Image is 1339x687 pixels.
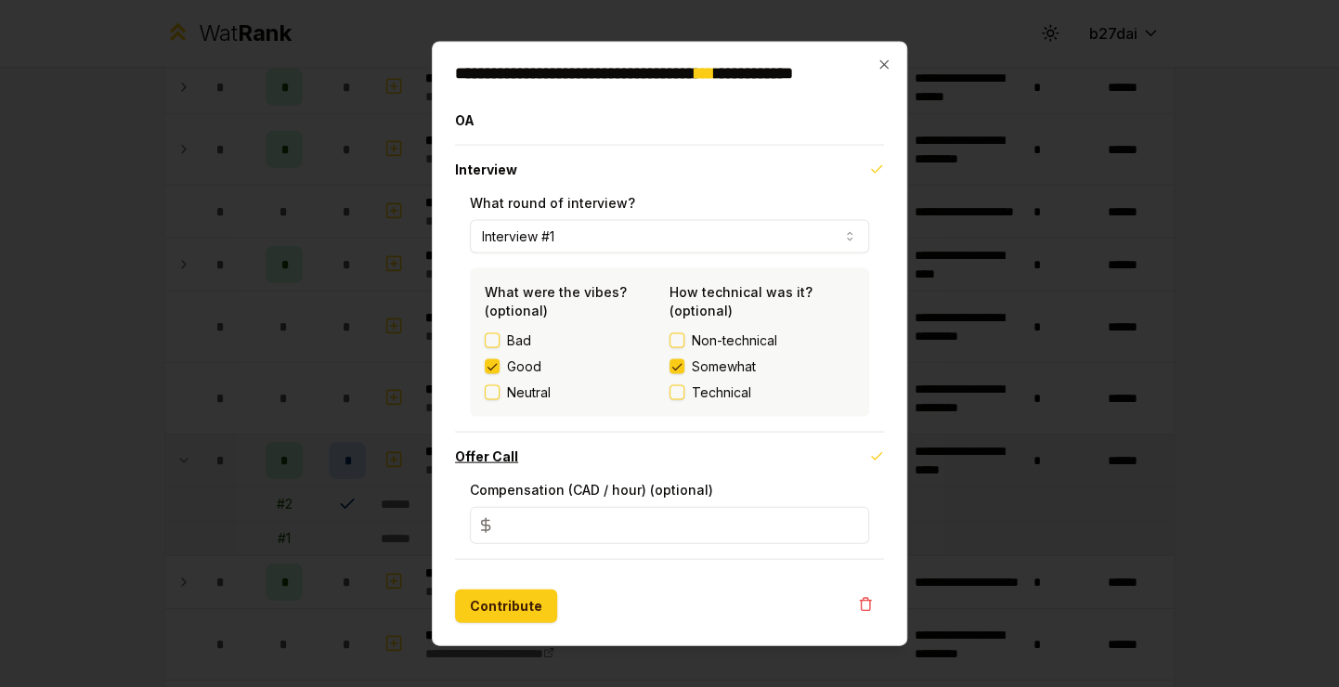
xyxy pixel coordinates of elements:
[455,146,884,194] button: Interview
[455,97,884,145] button: OA
[455,194,884,432] div: Interview
[485,284,627,318] label: What were the vibes? (optional)
[669,333,684,348] button: Non-technical
[669,359,684,374] button: Somewhat
[455,433,884,481] button: Offer Call
[507,357,541,376] label: Good
[669,385,684,400] button: Technical
[669,284,812,318] label: How technical was it? (optional)
[692,331,777,350] span: Non-technical
[470,482,713,498] label: Compensation (CAD / hour) (optional)
[692,357,756,376] span: Somewhat
[470,195,635,211] label: What round of interview?
[507,383,551,402] label: Neutral
[692,383,751,402] span: Technical
[455,481,884,559] div: Offer Call
[507,331,531,350] label: Bad
[455,590,557,623] button: Contribute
